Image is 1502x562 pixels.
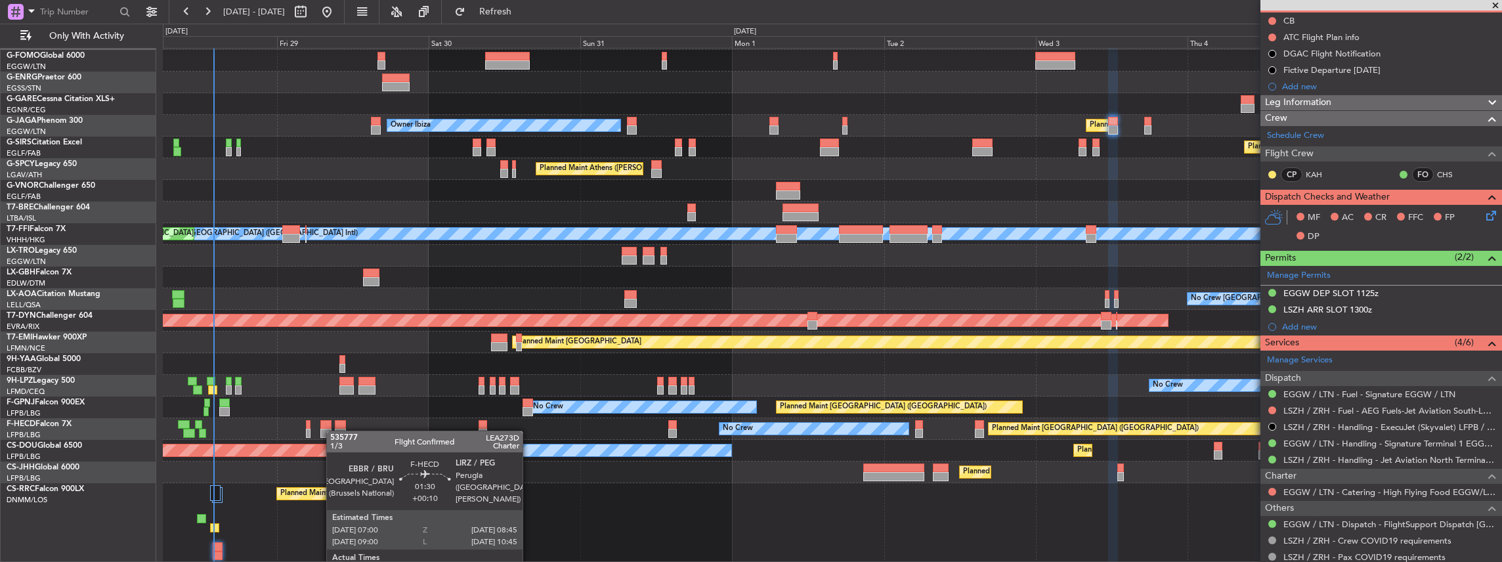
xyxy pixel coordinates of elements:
div: Mon 1 [732,36,884,48]
span: LX-GBH [7,269,35,276]
a: EGSS/STN [7,83,41,93]
a: LFPB/LBG [7,408,41,418]
span: T7-BRE [7,204,33,211]
div: Wed 3 [1036,36,1188,48]
div: Owner Ibiza [391,116,431,135]
a: T7-BREChallenger 604 [7,204,90,211]
a: CS-JHHGlobal 6000 [7,464,79,471]
a: EGGW/LTN [7,127,46,137]
a: G-FOMOGlobal 6000 [7,52,85,60]
span: G-FOMO [7,52,40,60]
a: LELL/QSA [7,300,41,310]
a: T7-FFIFalcon 7X [7,225,66,233]
span: G-VNOR [7,182,39,190]
div: Planned Maint Athens ([PERSON_NAME] Intl) [540,159,691,179]
span: Charter [1265,469,1297,484]
span: Dispatch Checks and Weather [1265,190,1390,205]
a: EGGW / LTN - Fuel - Signature EGGW / LTN [1283,389,1455,400]
a: G-SPCYLegacy 650 [7,160,77,168]
span: CS-DOU [7,442,37,450]
a: 9H-YAAGlobal 5000 [7,355,81,363]
div: Planned Maint [GEOGRAPHIC_DATA] ([GEOGRAPHIC_DATA]) [1090,116,1297,135]
span: Dispatch [1265,371,1301,386]
span: Crew [1265,111,1287,126]
div: Thu 4 [1188,36,1339,48]
span: G-ENRG [7,74,37,81]
a: LFPB/LBG [7,452,41,462]
div: Planned Maint [GEOGRAPHIC_DATA] ([GEOGRAPHIC_DATA]) [780,397,987,417]
a: KAH [1306,169,1335,181]
a: F-HECDFalcon 7X [7,420,72,428]
button: Only With Activity [14,26,142,47]
a: G-GARECessna Citation XLS+ [7,95,115,103]
a: G-VNORChallenger 650 [7,182,95,190]
div: CB [1283,15,1295,26]
span: Flight Crew [1265,146,1314,162]
a: LFMN/NCE [7,343,45,353]
span: CS-RRC [7,485,35,493]
span: AC [1342,211,1354,225]
a: LSZH / ZRH - Handling - ExecuJet (Skyvalet) LFPB / LBG [1283,421,1495,433]
a: LX-TROLegacy 650 [7,247,77,255]
a: CS-DOUGlobal 6500 [7,442,82,450]
span: LX-AOA [7,290,37,298]
div: Fictive Departure [DATE] [1283,64,1381,76]
div: [PERSON_NAME][GEOGRAPHIC_DATA] ([GEOGRAPHIC_DATA] Intl) [129,224,358,244]
div: No Crew [533,397,563,417]
span: FP [1445,211,1455,225]
div: Add new [1282,321,1495,332]
a: G-JAGAPhenom 300 [7,117,83,125]
span: DP [1308,230,1320,244]
div: ATC Flight Plan info [1283,32,1360,43]
input: Trip Number [40,2,116,22]
div: Planned Maint [GEOGRAPHIC_DATA] ([GEOGRAPHIC_DATA]) [1248,137,1455,157]
a: G-ENRGPraetor 600 [7,74,81,81]
a: T7-EMIHawker 900XP [7,334,87,341]
span: T7-EMI [7,334,32,341]
a: EGGW / LTN - Dispatch - FlightSupport Dispatch [GEOGRAPHIC_DATA] [1283,519,1495,530]
a: LFPB/LBG [7,473,41,483]
div: Sun 31 [580,36,732,48]
div: [DATE] [165,26,188,37]
span: (4/6) [1455,335,1474,349]
span: F-HECD [7,420,35,428]
a: LX-GBHFalcon 7X [7,269,72,276]
a: Schedule Crew [1267,129,1324,142]
div: Tue 2 [884,36,1036,48]
span: Leg Information [1265,95,1331,110]
a: F-GPNJFalcon 900EX [7,399,85,406]
a: EGGW/LTN [7,62,46,72]
div: Planned Maint [GEOGRAPHIC_DATA] ([GEOGRAPHIC_DATA]) [992,419,1199,439]
span: Services [1265,335,1299,351]
div: Fri 29 [277,36,429,48]
a: CHS [1437,169,1467,181]
span: Others [1265,501,1294,516]
a: FCBB/BZV [7,365,41,375]
a: VHHH/HKG [7,235,45,245]
span: FFC [1408,211,1423,225]
div: DGAC Flight Notification [1283,48,1381,59]
div: CP [1281,167,1302,182]
a: LTBA/ISL [7,213,36,223]
div: [DATE] [734,26,756,37]
a: LSZH / ZRH - Handling - Jet Aviation North Terminal LSZH / ZRH [1283,454,1495,465]
span: T7-FFI [7,225,30,233]
a: DNMM/LOS [7,495,47,505]
span: Only With Activity [34,32,139,41]
div: No Crew [1153,376,1183,395]
div: No Crew [723,419,753,439]
span: G-SIRS [7,139,32,146]
a: EGGW / LTN - Handling - Signature Terminal 1 EGGW / LTN [1283,438,1495,449]
span: G-SPCY [7,160,35,168]
span: T7-DYN [7,312,36,320]
div: EGGW DEP SLOT 1125z [1283,288,1379,299]
a: EGGW/LTN [7,257,46,267]
button: Refresh [448,1,527,22]
a: T7-DYNChallenger 604 [7,312,93,320]
a: Manage Services [1267,354,1333,367]
a: EVRA/RIX [7,322,39,332]
a: LX-AOACitation Mustang [7,290,100,298]
div: Planned Maint [GEOGRAPHIC_DATA] ([GEOGRAPHIC_DATA]) [1077,441,1284,460]
a: LSZH / ZRH - Fuel - AEG Fuels-Jet Aviation South-LSZH/ZRH [1283,405,1495,416]
span: 9H-YAA [7,355,36,363]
